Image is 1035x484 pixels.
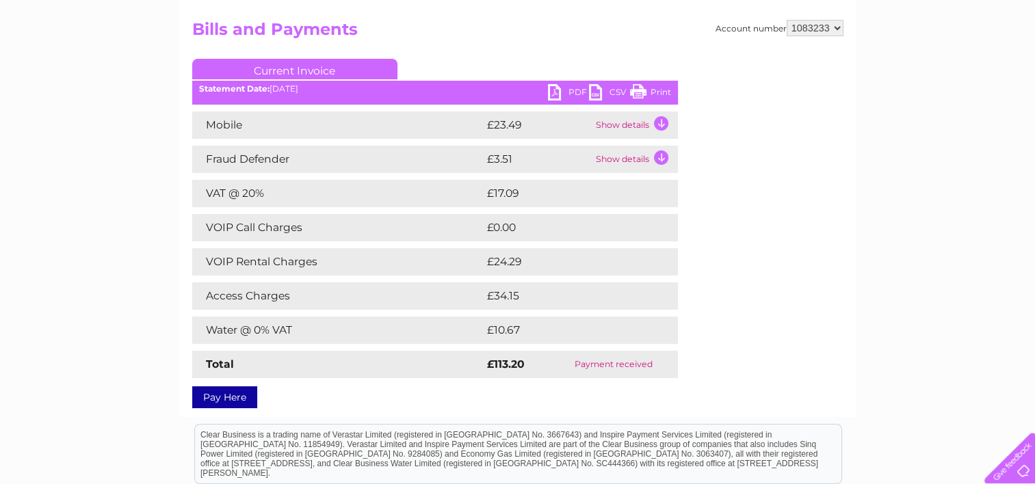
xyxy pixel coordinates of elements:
[592,146,678,173] td: Show details
[199,83,270,94] b: Statement Date:
[487,358,525,371] strong: £113.20
[192,248,484,275] td: VOIP Rental Charges
[192,111,484,139] td: Mobile
[589,84,630,104] a: CSV
[484,180,649,207] td: £17.09
[548,84,589,104] a: PDF
[484,214,646,241] td: £0.00
[716,20,843,36] div: Account number
[484,317,649,344] td: £10.67
[990,58,1022,68] a: Log out
[206,358,234,371] strong: Total
[916,58,936,68] a: Blog
[828,58,859,68] a: Energy
[36,36,106,77] img: logo.png
[192,386,257,408] a: Pay Here
[192,282,484,310] td: Access Charges
[192,146,484,173] td: Fraud Defender
[195,8,841,66] div: Clear Business is a trading name of Verastar Limited (registered in [GEOGRAPHIC_DATA] No. 3667643...
[192,20,843,46] h2: Bills and Payments
[484,282,649,310] td: £34.15
[944,58,978,68] a: Contact
[550,351,677,378] td: Payment received
[794,58,820,68] a: Water
[777,7,872,24] a: 0333 014 3131
[630,84,671,104] a: Print
[484,111,592,139] td: £23.49
[592,111,678,139] td: Show details
[192,317,484,344] td: Water @ 0% VAT
[192,214,484,241] td: VOIP Call Charges
[192,84,678,94] div: [DATE]
[192,59,397,79] a: Current Invoice
[192,180,484,207] td: VAT @ 20%
[867,58,908,68] a: Telecoms
[484,248,651,275] td: £24.29
[484,146,592,173] td: £3.51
